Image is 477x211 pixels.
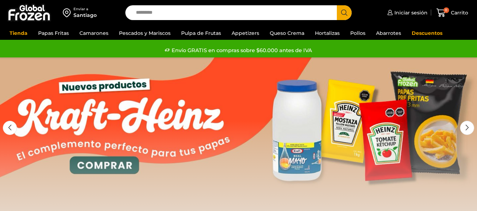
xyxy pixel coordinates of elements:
[372,26,405,40] a: Abarrotes
[115,26,174,40] a: Pescados y Mariscos
[63,7,73,19] img: address-field-icon.svg
[178,26,225,40] a: Pulpa de Frutas
[73,7,97,12] div: Enviar a
[408,26,446,40] a: Descuentos
[347,26,369,40] a: Pollos
[228,26,263,40] a: Appetizers
[386,6,428,20] a: Iniciar sesión
[311,26,343,40] a: Hortalizas
[337,5,352,20] button: Search button
[449,9,468,16] span: Carrito
[266,26,308,40] a: Queso Crema
[35,26,72,40] a: Papas Fritas
[393,9,428,16] span: Iniciar sesión
[435,5,470,21] a: 0 Carrito
[443,7,449,13] span: 0
[76,26,112,40] a: Camarones
[73,12,97,19] div: Santiago
[6,26,31,40] a: Tienda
